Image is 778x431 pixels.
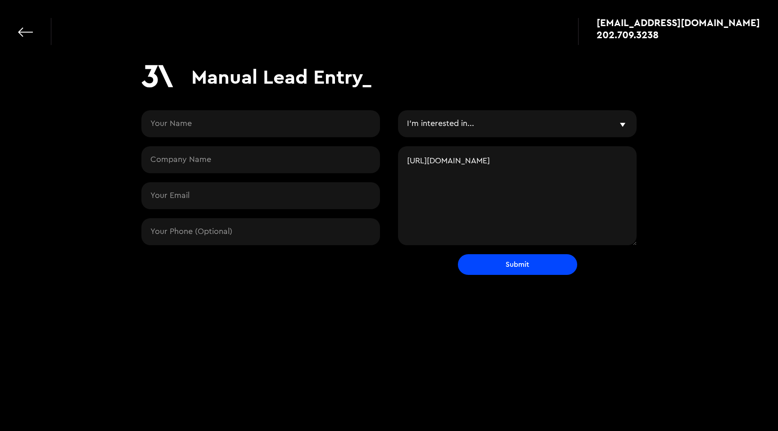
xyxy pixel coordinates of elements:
h1: Manual Lead Entry_ [191,65,372,89]
div: 202.709.3238 [597,30,659,39]
form: Contact Request [141,110,637,275]
input: Company Name [141,146,380,173]
input: Submit [458,254,577,275]
input: Your Name [141,110,380,137]
input: Your Email [141,182,380,209]
a: 202.709.3238 [597,30,760,39]
input: Your Phone (Optional) [141,218,380,245]
a: [EMAIL_ADDRESS][DOMAIN_NAME] [597,18,760,27]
